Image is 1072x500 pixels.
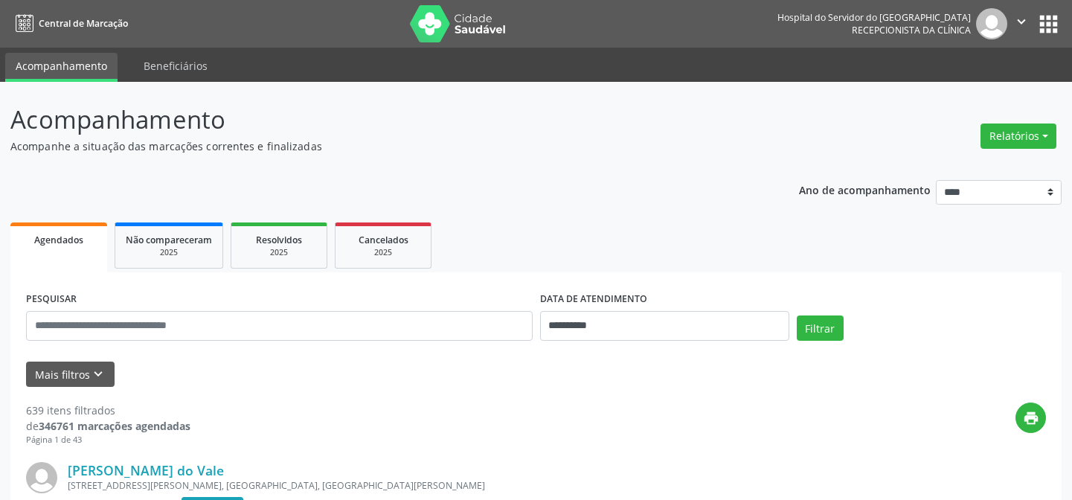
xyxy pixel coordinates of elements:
span: Cancelados [359,234,408,246]
div: Hospital do Servidor do [GEOGRAPHIC_DATA] [777,11,971,24]
div: 639 itens filtrados [26,403,190,418]
button: print [1015,403,1046,433]
p: Acompanhamento [10,101,746,138]
div: 2025 [126,247,212,258]
strong: 346761 marcações agendadas [39,419,190,433]
p: Acompanhe a situação das marcações correntes e finalizadas [10,138,746,154]
label: DATA DE ATENDIMENTO [540,288,647,311]
i: print [1023,410,1039,426]
a: Acompanhamento [5,53,118,82]
p: Ano de acompanhamento [799,180,931,199]
div: 2025 [346,247,420,258]
div: [STREET_ADDRESS][PERSON_NAME], [GEOGRAPHIC_DATA], [GEOGRAPHIC_DATA][PERSON_NAME] [68,479,823,492]
i:  [1013,13,1030,30]
button: Relatórios [980,124,1056,149]
i: keyboard_arrow_down [90,366,106,382]
span: Central de Marcação [39,17,128,30]
a: Central de Marcação [10,11,128,36]
a: [PERSON_NAME] do Vale [68,462,224,478]
div: Página 1 de 43 [26,434,190,446]
button: Mais filtroskeyboard_arrow_down [26,362,115,388]
img: img [26,462,57,493]
label: PESQUISAR [26,288,77,311]
span: Resolvidos [256,234,302,246]
div: 2025 [242,247,316,258]
span: Agendados [34,234,83,246]
span: Não compareceram [126,234,212,246]
a: Beneficiários [133,53,218,79]
span: Recepcionista da clínica [852,24,971,36]
button: apps [1036,11,1062,37]
button:  [1007,8,1036,39]
div: de [26,418,190,434]
img: img [976,8,1007,39]
button: Filtrar [797,315,844,341]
